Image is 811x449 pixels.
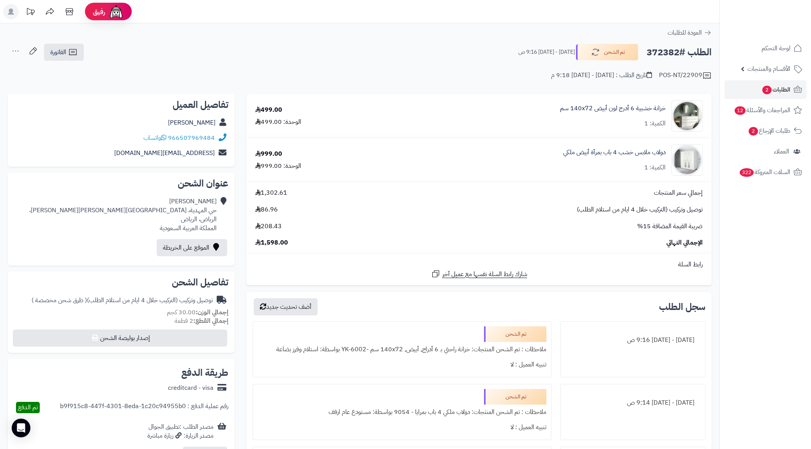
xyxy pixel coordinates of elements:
span: الطلبات [762,84,790,95]
span: الإجمالي النهائي [666,238,703,247]
a: 966507969484 [168,133,215,143]
div: تم الشحن [484,389,546,405]
div: [DATE] - [DATE] 9:14 ص [565,395,700,410]
button: إصدار بوليصة الشحن [13,329,227,347]
div: مصدر الطلب :تطبيق الجوال [147,423,214,440]
span: 322 [740,168,754,177]
div: ملاحظات : تم الشحن المنتجات: دولاب ملكي 4 باب بمرايا - 9054 بواسطة: مستودع عام ارفف [258,405,546,420]
span: رفيق [93,7,105,16]
small: 30.00 كجم [167,308,228,317]
span: الفاتورة [50,48,66,57]
button: تم الشحن [576,44,638,60]
span: العودة للطلبات [668,28,702,37]
div: الوحدة: 499.00 [255,118,301,127]
div: مصدر الزيارة: زيارة مباشرة [147,431,214,440]
strong: إجمالي القطع: [193,316,228,326]
div: الوحدة: 999.00 [255,162,301,171]
span: توصيل وتركيب (التركيب خلال 4 ايام من استلام الطلب) [577,205,703,214]
span: 12 [735,106,746,115]
div: الكمية: 1 [644,163,666,172]
h2: عنوان الشحن [14,179,228,188]
span: 86.96 [255,205,278,214]
img: ai-face.png [108,4,124,19]
a: الطلبات2 [724,80,806,99]
div: creditcard - visa [168,384,214,393]
div: تاريخ الطلب : [DATE] - [DATE] 9:18 م [551,71,652,80]
img: 1746709299-1702541934053-68567865785768-1000x1000-90x90.jpg [672,100,702,132]
a: المراجعات والأسئلة12 [724,101,806,120]
div: رابط السلة [249,260,709,269]
span: الأقسام والمنتجات [747,63,790,74]
span: السلات المتروكة [739,167,790,178]
a: تحديثات المنصة [21,4,40,21]
h3: سجل الطلب [659,302,705,312]
a: العودة للطلبات [668,28,712,37]
h2: تفاصيل الشحن [14,278,228,287]
div: 499.00 [255,106,282,114]
h2: طريقة الدفع [181,368,228,377]
a: طلبات الإرجاع2 [724,121,806,140]
span: 2 [762,86,772,95]
a: [EMAIL_ADDRESS][DOMAIN_NAME] [114,148,215,158]
a: العملاء [724,142,806,161]
button: أضف تحديث جديد [254,298,318,315]
a: خزانة خشبية 6 أدرج لون أبيض 140x72 سم [560,104,666,113]
span: ( طرق شحن مخصصة ) [32,296,87,305]
div: ملاحظات : تم الشحن المنتجات: خزانة راحتي بـ 6 أدراج, أبيض, ‎140x72 سم‏ -YK-6002 بواسطة: استلام وف... [258,342,546,357]
img: 1733065084-1-90x90.jpg [672,144,702,176]
a: الفاتورة [44,44,84,61]
span: 208.43 [255,222,282,231]
div: تم الشحن [484,326,546,342]
span: شارك رابط السلة نفسها مع عميل آخر [442,270,527,279]
div: 999.00 [255,150,282,158]
span: طلبات الإرجاع [748,125,790,136]
span: ضريبة القيمة المضافة 15% [637,222,703,231]
small: 2 قطعة [175,316,228,326]
span: المراجعات والأسئلة [734,105,790,116]
a: السلات المتروكة322 [724,163,806,181]
a: شارك رابط السلة نفسها مع عميل آخر [431,269,527,279]
span: 1,302.61 [255,188,287,197]
a: واتساب [143,133,166,143]
span: 1,598.00 [255,238,288,247]
div: [DATE] - [DATE] 9:16 ص [565,333,700,348]
span: العملاء [774,146,789,157]
h2: الطلب #372382 [647,44,712,60]
span: لوحة التحكم [762,43,790,54]
div: POS-NT/22909 [659,71,712,80]
div: الكمية: 1 [644,119,666,128]
span: 2 [749,127,758,136]
div: توصيل وتركيب (التركيب خلال 4 ايام من استلام الطلب) [32,296,213,305]
a: [PERSON_NAME] [168,118,216,127]
a: لوحة التحكم [724,39,806,58]
h2: تفاصيل العميل [14,100,228,109]
div: Open Intercom Messenger [12,419,30,437]
span: تم الدفع [18,403,38,412]
a: الموقع على الخريطة [157,239,227,256]
div: تنبيه العميل : لا [258,357,546,372]
small: [DATE] - [DATE] 9:16 ص [518,48,575,56]
div: [PERSON_NAME] حي المهدية، [GEOGRAPHIC_DATA][PERSON_NAME][PERSON_NAME]، الرياض، الرياض المملكة الع... [29,197,217,232]
div: تنبيه العميل : لا [258,420,546,435]
strong: إجمالي الوزن: [196,308,228,317]
span: إجمالي سعر المنتجات [654,188,703,197]
img: logo-2.png [758,18,804,34]
a: دولاب ملابس خشب 4 باب بمرآة أبيض ملكي [563,148,666,157]
div: رقم عملية الدفع : b9f915c8-447f-4301-8eda-1c20c94955b0 [60,402,228,413]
